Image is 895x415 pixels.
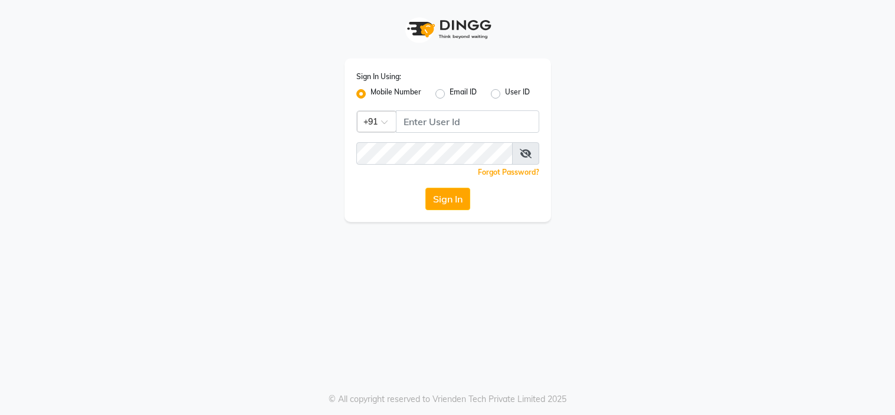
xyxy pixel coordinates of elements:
[450,87,477,101] label: Email ID
[401,12,495,47] img: logo1.svg
[396,110,539,133] input: Username
[425,188,470,210] button: Sign In
[356,142,513,165] input: Username
[478,168,539,177] a: Forgot Password?
[505,87,530,101] label: User ID
[371,87,421,101] label: Mobile Number
[356,71,401,82] label: Sign In Using:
